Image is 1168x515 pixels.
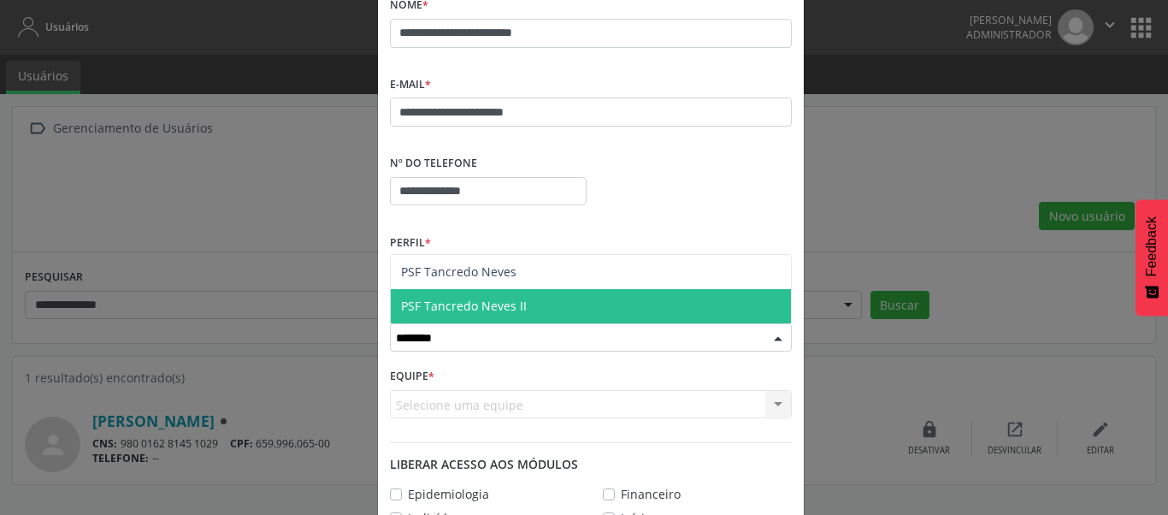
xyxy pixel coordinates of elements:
[390,364,434,390] label: Equipe
[621,485,681,503] label: Financeiro
[408,485,489,503] label: Epidemiologia
[390,72,431,98] label: E-mail
[1144,216,1159,276] span: Feedback
[401,298,527,314] span: PSF Tancredo Neves II
[390,455,792,473] div: Liberar acesso aos módulos
[390,229,431,256] label: Perfil
[401,263,516,280] span: PSF Tancredo Neves
[1136,199,1168,316] button: Feedback - Mostrar pesquisa
[390,151,477,177] label: Nº do Telefone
